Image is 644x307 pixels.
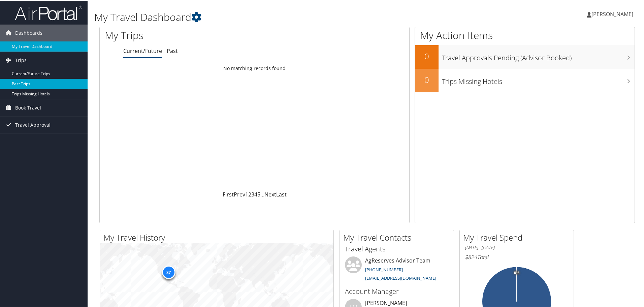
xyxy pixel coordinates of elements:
a: First [223,190,234,197]
span: Travel Approval [15,116,51,133]
span: $824 [465,253,477,260]
a: 0Travel Approvals Pending (Advisor Booked) [415,44,635,68]
h1: My Action Items [415,28,635,42]
h6: [DATE] - [DATE] [465,244,569,250]
li: AgReserves Advisor Team [342,256,452,283]
a: Prev [234,190,245,197]
span: Dashboards [15,24,42,41]
h2: My Travel History [103,231,333,243]
a: [EMAIL_ADDRESS][DOMAIN_NAME] [365,274,436,280]
h3: Travel Agents [345,244,449,253]
h2: 0 [415,73,439,85]
a: 0Trips Missing Hotels [415,68,635,92]
h3: Travel Approvals Pending (Advisor Booked) [442,49,635,62]
a: 5 [257,190,260,197]
h3: Account Manager [345,286,449,296]
h6: Total [465,253,569,260]
img: airportal-logo.png [15,4,82,20]
tspan: 0% [514,270,519,274]
a: Current/Future [123,47,162,54]
h3: Trips Missing Hotels [442,73,635,86]
a: 2 [248,190,251,197]
a: 1 [245,190,248,197]
h2: My Travel Spend [463,231,574,243]
h1: My Travel Dashboard [94,9,458,24]
a: [PHONE_NUMBER] [365,266,403,272]
a: Next [264,190,276,197]
a: Past [167,47,178,54]
span: Trips [15,51,27,68]
a: [PERSON_NAME] [587,3,640,24]
h2: 0 [415,50,439,61]
a: 4 [254,190,257,197]
span: Book Travel [15,99,41,116]
div: 87 [162,265,175,278]
a: Last [276,190,287,197]
span: … [260,190,264,197]
td: No matching records found [100,62,409,74]
h2: My Travel Contacts [343,231,454,243]
a: 3 [251,190,254,197]
h1: My Trips [105,28,275,42]
span: [PERSON_NAME] [591,10,633,17]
